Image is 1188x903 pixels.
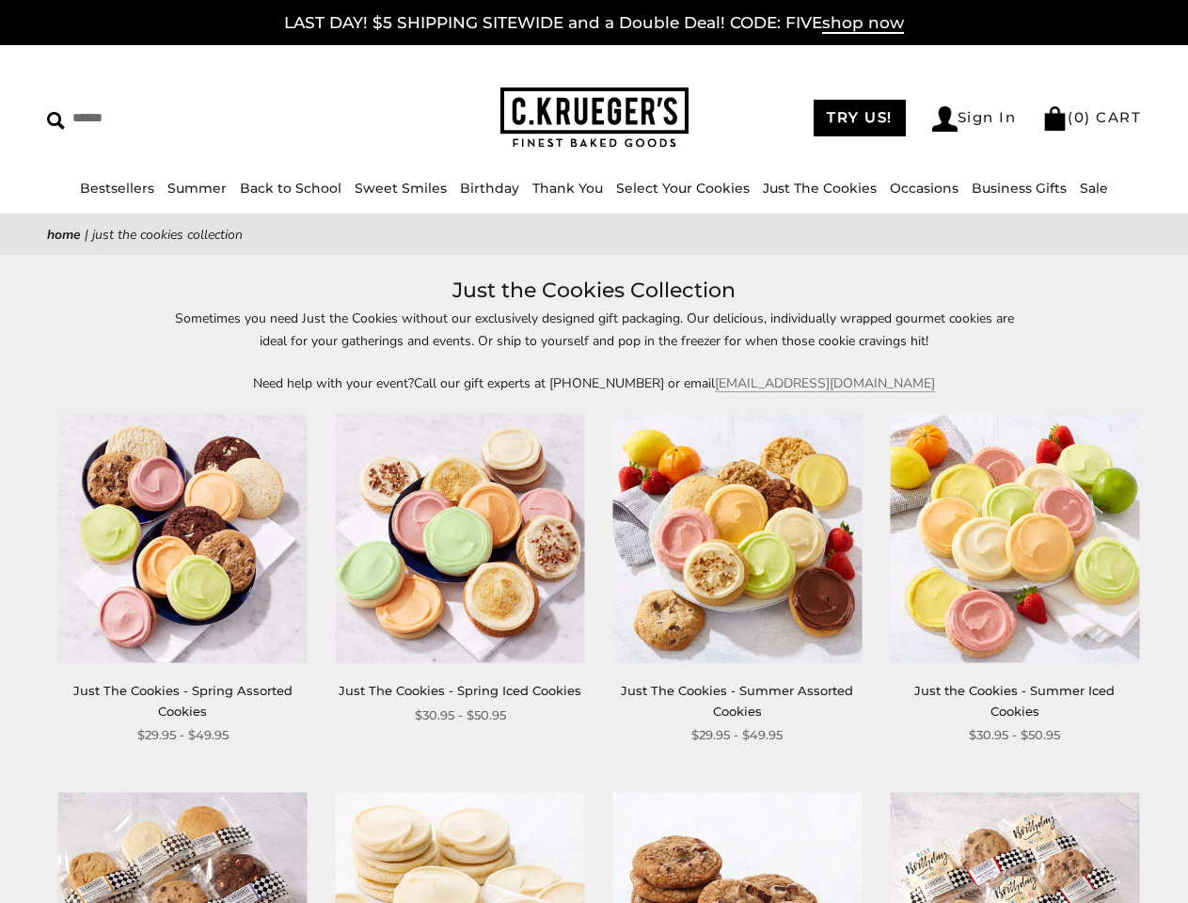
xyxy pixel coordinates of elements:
a: Bestsellers [80,180,154,197]
a: Business Gifts [972,180,1067,197]
span: $30.95 - $50.95 [969,725,1060,745]
img: C.KRUEGER'S [500,87,689,149]
a: Back to School [240,180,341,197]
img: Just The Cookies - Spring Iced Cookies [336,413,585,662]
span: 0 [1074,108,1085,126]
a: Just The Cookies - Spring Iced Cookies [339,683,581,698]
a: Thank You [532,180,603,197]
img: Search [47,112,65,130]
a: LAST DAY! $5 SHIPPING SITEWIDE and a Double Deal! CODE: FIVEshop now [284,13,904,34]
a: Occasions [890,180,958,197]
h1: Just the Cookies Collection [75,274,1113,308]
p: Sometimes you need Just the Cookies without our exclusively designed gift packaging. Our deliciou... [162,308,1027,351]
img: Just The Cookies - Summer Assorted Cookies [612,413,862,662]
span: $30.95 - $50.95 [415,705,506,725]
span: $29.95 - $49.95 [691,725,783,745]
a: [EMAIL_ADDRESS][DOMAIN_NAME] [715,374,935,392]
a: Sweet Smiles [355,180,447,197]
a: Sign In [932,106,1017,132]
a: Sale [1080,180,1108,197]
a: Just the Cookies - Summer Iced Cookies [914,683,1115,718]
a: Select Your Cookies [616,180,750,197]
span: shop now [822,13,904,34]
a: Just The Cookies - Summer Assorted Cookies [621,683,853,718]
p: Need help with your event? [162,372,1027,394]
img: Bag [1042,106,1068,131]
img: Account [932,106,958,132]
a: TRY US! [814,100,906,136]
nav: breadcrumbs [47,224,1141,246]
span: Just the Cookies Collection [92,226,243,244]
a: Just The Cookies - Spring Assorted Cookies [73,683,293,718]
img: Just The Cookies - Spring Assorted Cookies [58,413,308,662]
a: Home [47,226,81,244]
a: Just The Cookies [763,180,877,197]
a: Birthday [460,180,519,197]
span: Call our gift experts at [PHONE_NUMBER] or email [414,374,715,392]
input: Search [47,103,297,133]
a: Summer [167,180,227,197]
span: | [85,226,88,244]
a: (0) CART [1042,108,1141,126]
img: Just the Cookies - Summer Iced Cookies [890,413,1139,662]
span: $29.95 - $49.95 [137,725,229,745]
